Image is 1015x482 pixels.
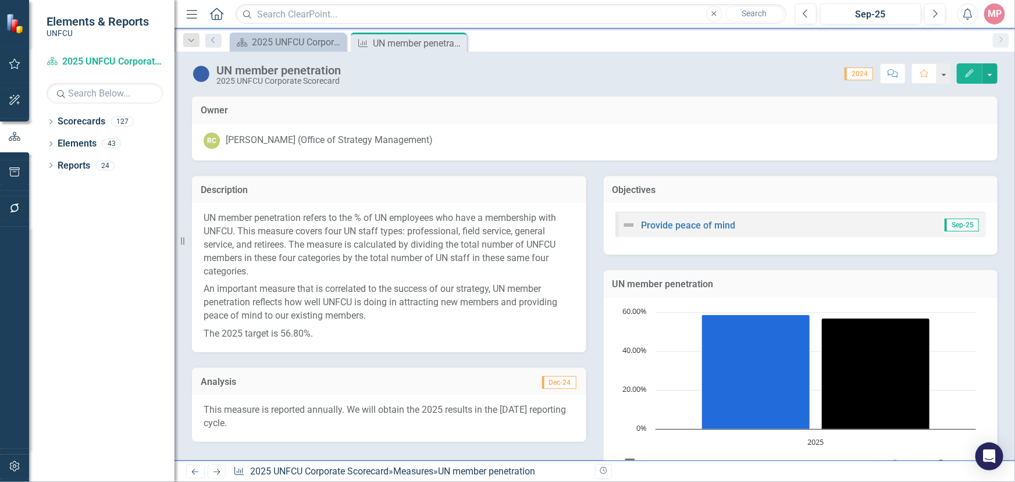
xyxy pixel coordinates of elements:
a: Measures [393,466,433,477]
p: An important measure that is correlated to the success of our strategy, UN member penetration ref... [204,280,575,325]
button: Show Target [938,458,971,468]
div: RC [204,133,220,149]
span: 2024 [845,67,873,80]
div: Chart. Highcharts interactive chart. [615,306,986,481]
text: 40.00% [622,345,647,355]
img: Data Not Yet Due [192,65,211,83]
img: ClearPoint Strategy [6,13,26,34]
p: This measure is reported annually. We will obtain the 2025 results in the [DATE] reporting cycle. [204,404,575,430]
a: 2025 UNFCU Corporate Balanced Scorecard [233,35,343,49]
g: Target, bar series 2 of 2 with 1 bar. [821,318,929,429]
g: Actual, bar series 1 of 2 with 1 bar. [701,315,810,429]
div: » » [233,465,586,479]
h3: Analysis [201,377,389,387]
text: 0% [636,423,647,433]
a: Provide peace of mind [642,220,736,231]
button: Sep-25 [820,3,922,24]
span: Dec-24 [542,376,576,389]
span: Sep-25 [945,219,979,231]
input: Search Below... [47,83,163,103]
div: 43 [102,139,121,149]
p: The 2025 target is 56.80%. [204,325,575,341]
div: Open Intercom Messenger [975,442,1003,470]
button: View chart menu, Chart [622,454,638,470]
div: 127 [111,117,134,127]
div: [PERSON_NAME] (Office of Strategy Management) [226,134,433,147]
text: 20.00% [622,384,647,394]
button: Show Actual [892,458,924,468]
svg: Interactive chart [615,306,982,481]
img: Not Defined [622,218,636,232]
a: 2025 UNFCU Corporate Scorecard [250,466,389,477]
a: Reports [58,159,90,173]
div: 24 [96,160,115,170]
small: UNFCU [47,28,149,38]
a: Scorecards [58,115,105,128]
div: UN member penetration [373,36,464,51]
a: Elements [58,137,97,151]
div: 2025 UNFCU Corporate Balanced Scorecard [252,35,343,49]
input: Search ClearPoint... [236,4,786,24]
div: Sep-25 [824,8,918,22]
button: MP [984,3,1005,24]
text: 60.00% [622,306,647,316]
h3: Owner [201,105,989,116]
path: 2025, 56.8. Target. [821,318,929,429]
path: 2025, 58.6. Actual. [701,315,810,429]
div: 2025 UNFCU Corporate Scorecard [216,77,341,85]
span: Elements & Reports [47,15,149,28]
h3: Objectives [612,185,989,195]
text: 2025 [807,437,824,447]
a: 2025 UNFCU Corporate Scorecard [47,55,163,69]
div: UN member penetration [438,466,535,477]
button: Search [725,6,783,22]
div: UN member penetration [216,64,341,77]
h3: UN member penetration [612,279,989,290]
p: UN member penetration refers to the % of UN employees who have a membership with UNFCU. This meas... [204,212,575,280]
span: Search [742,9,767,18]
h3: Description [201,185,578,195]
